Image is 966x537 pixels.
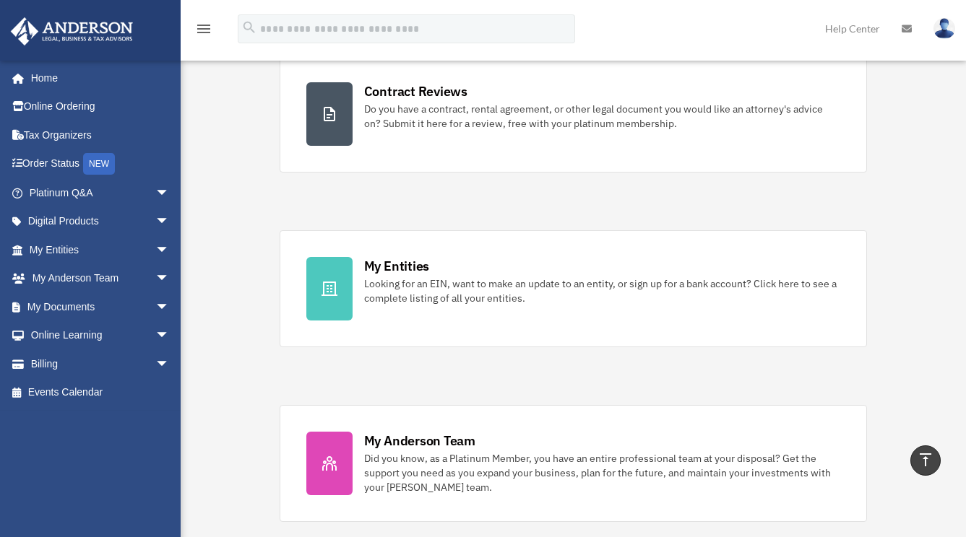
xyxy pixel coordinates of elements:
span: arrow_drop_down [155,292,184,322]
div: Do you have a contract, rental agreement, or other legal document you would like an attorney's ad... [364,102,841,131]
i: vertical_align_top [917,451,934,468]
a: Online Learningarrow_drop_down [10,321,191,350]
span: arrow_drop_down [155,235,184,265]
img: User Pic [933,18,955,39]
div: Did you know, as a Platinum Member, you have an entire professional team at your disposal? Get th... [364,451,841,494]
div: Contract Reviews [364,82,467,100]
a: My Entitiesarrow_drop_down [10,235,191,264]
span: arrow_drop_down [155,207,184,237]
span: arrow_drop_down [155,321,184,351]
a: Events Calendar [10,378,191,407]
a: My Entities Looking for an EIN, want to make an update to an entity, or sign up for a bank accoun... [280,230,868,347]
a: vertical_align_top [910,445,941,476]
div: Looking for an EIN, want to make an update to an entity, or sign up for a bank account? Click her... [364,276,841,305]
a: Online Ordering [10,92,191,121]
div: My Entities [364,257,429,275]
div: NEW [83,153,115,175]
a: menu [195,25,212,38]
a: My Documentsarrow_drop_down [10,292,191,321]
a: Digital Productsarrow_drop_down [10,207,191,236]
a: Platinum Q&Aarrow_drop_down [10,178,191,207]
a: My Anderson Team Did you know, as a Platinum Member, you have an entire professional team at your... [280,405,868,522]
a: Contract Reviews Do you have a contract, rental agreement, or other legal document you would like... [280,56,868,173]
span: arrow_drop_down [155,349,184,379]
i: menu [195,20,212,38]
i: search [241,19,257,35]
a: Tax Organizers [10,121,191,149]
a: Home [10,64,184,92]
a: Billingarrow_drop_down [10,349,191,378]
a: My Anderson Teamarrow_drop_down [10,264,191,293]
span: arrow_drop_down [155,178,184,208]
span: arrow_drop_down [155,264,184,294]
div: My Anderson Team [364,432,475,450]
a: Order StatusNEW [10,149,191,179]
img: Anderson Advisors Platinum Portal [7,17,137,45]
